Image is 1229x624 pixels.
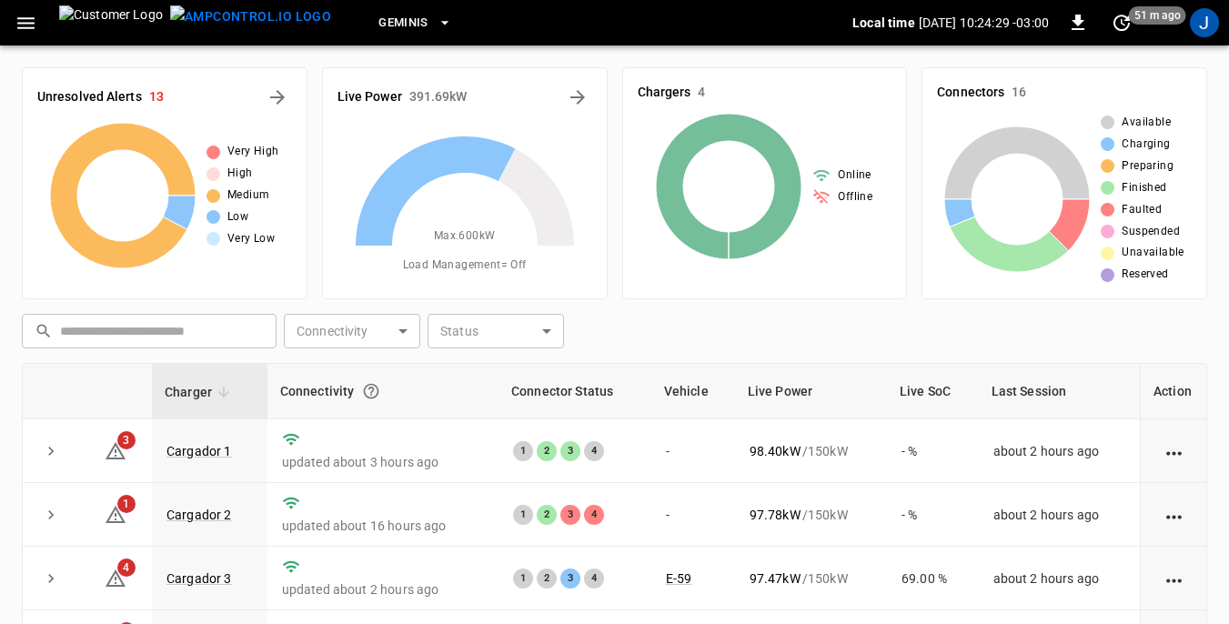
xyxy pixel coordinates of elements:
span: Charger [165,381,236,403]
a: 3 [105,442,126,457]
th: Connector Status [499,364,651,419]
th: Vehicle [651,364,735,419]
a: 1 [105,506,126,520]
span: Preparing [1122,157,1174,176]
h6: Unresolved Alerts [37,87,142,107]
th: Live Power [735,364,887,419]
div: 3 [560,569,580,589]
p: updated about 3 hours ago [282,453,484,471]
span: Unavailable [1122,244,1184,262]
div: / 150 kW [750,442,872,460]
div: / 150 kW [750,569,872,588]
span: Suspended [1122,223,1180,241]
div: 4 [584,505,604,525]
td: - % [887,419,979,483]
button: Energy Overview [563,83,592,112]
div: Connectivity [280,375,486,408]
div: 3 [560,505,580,525]
td: - [651,483,735,547]
h6: Connectors [937,83,1004,103]
span: 4 [117,559,136,577]
div: action cell options [1163,506,1185,524]
p: updated about 16 hours ago [282,517,484,535]
span: Load Management = Off [403,257,527,275]
button: expand row [37,438,65,465]
span: Very High [227,143,279,161]
button: expand row [37,565,65,592]
div: 1 [513,441,533,461]
div: 2 [537,569,557,589]
h6: Chargers [638,83,691,103]
a: E-59 [666,571,692,586]
a: Cargador 2 [166,508,232,522]
span: Available [1122,114,1171,132]
button: set refresh interval [1107,8,1136,37]
span: Reserved [1122,266,1168,284]
td: about 2 hours ago [979,483,1140,547]
a: Cargador 3 [166,571,232,586]
th: Last Session [979,364,1140,419]
p: updated about 2 hours ago [282,580,484,599]
button: expand row [37,501,65,528]
th: Action [1140,364,1206,419]
h6: 4 [698,83,705,103]
td: - [651,419,735,483]
td: about 2 hours ago [979,547,1140,610]
span: Low [227,208,248,226]
span: Online [838,166,871,185]
td: about 2 hours ago [979,419,1140,483]
span: Finished [1122,179,1166,197]
span: Medium [227,186,269,205]
a: Cargador 1 [166,444,232,458]
span: Very Low [227,230,275,248]
div: 2 [537,505,557,525]
img: Customer Logo [59,5,163,40]
h6: 13 [149,87,164,107]
p: 97.47 kW [750,569,801,588]
div: 2 [537,441,557,461]
div: 4 [584,441,604,461]
button: Geminis [371,5,459,41]
h6: 16 [1012,83,1026,103]
div: / 150 kW [750,506,872,524]
p: Local time [852,14,915,32]
span: High [227,165,253,183]
p: [DATE] 10:24:29 -03:00 [919,14,1049,32]
td: - % [887,483,979,547]
div: action cell options [1163,442,1185,460]
h6: Live Power [337,87,402,107]
p: 98.40 kW [750,442,801,460]
button: Connection between the charger and our software. [355,375,388,408]
span: 1 [117,495,136,513]
span: Charging [1122,136,1170,154]
a: 4 [105,570,126,585]
span: Geminis [378,13,428,34]
span: 3 [117,431,136,449]
span: Max. 600 kW [434,227,496,246]
div: 4 [584,569,604,589]
span: 51 m ago [1129,6,1186,25]
div: action cell options [1163,569,1185,588]
div: 3 [560,441,580,461]
div: profile-icon [1190,8,1219,37]
h6: 391.69 kW [409,87,468,107]
div: 1 [513,505,533,525]
img: ampcontrol.io logo [170,5,331,28]
p: 97.78 kW [750,506,801,524]
button: All Alerts [263,83,292,112]
span: Offline [838,188,872,206]
div: 1 [513,569,533,589]
th: Live SoC [887,364,979,419]
span: Faulted [1122,201,1162,219]
td: 69.00 % [887,547,979,610]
